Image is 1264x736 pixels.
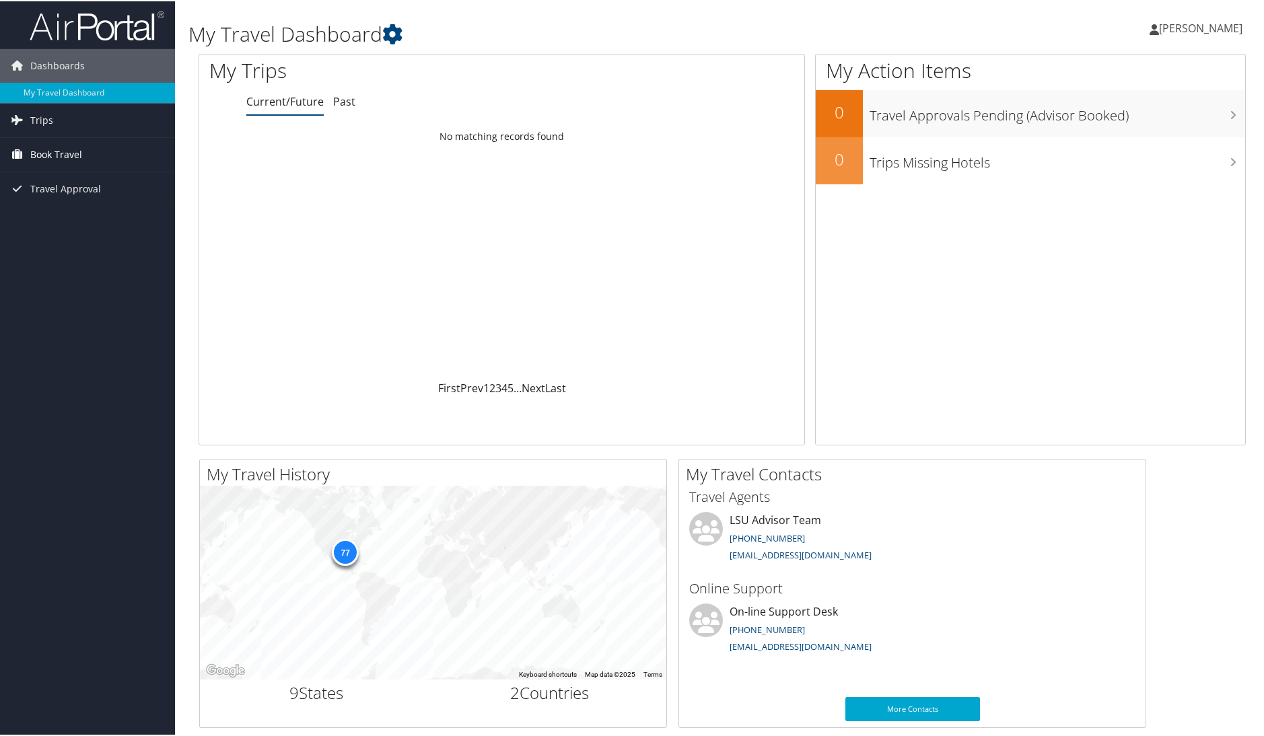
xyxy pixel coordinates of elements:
[210,680,423,703] h2: States
[689,486,1135,505] h3: Travel Agents
[188,19,900,47] h1: My Travel Dashboard
[483,379,489,394] a: 1
[816,55,1245,83] h1: My Action Items
[444,680,657,703] h2: Countries
[689,578,1135,597] h3: Online Support
[207,462,666,484] h2: My Travel History
[730,639,872,651] a: [EMAIL_ADDRESS][DOMAIN_NAME]
[1150,7,1256,47] a: [PERSON_NAME]
[495,379,501,394] a: 3
[510,680,520,702] span: 2
[1159,20,1242,34] span: [PERSON_NAME]
[489,379,495,394] a: 2
[460,379,483,394] a: Prev
[686,462,1146,484] h2: My Travel Contacts
[30,9,164,40] img: airportal-logo.png
[203,661,248,678] a: Open this area in Google Maps (opens a new window)
[514,379,522,394] span: …
[870,145,1245,171] h3: Trips Missing Hotels
[816,89,1245,136] a: 0Travel Approvals Pending (Advisor Booked)
[501,379,507,394] a: 4
[682,602,913,667] li: On-line Support Desk
[289,680,299,702] span: 9
[545,379,566,394] a: Last
[730,548,872,560] a: [EMAIL_ADDRESS][DOMAIN_NAME]
[816,136,1245,183] a: 0Trips Missing Hotels
[30,171,101,205] span: Travel Approval
[30,137,82,170] span: Book Travel
[870,98,1245,124] h3: Travel Approvals Pending (Advisor Booked)
[522,379,545,394] a: Next
[209,55,542,83] h1: My Trips
[585,669,635,677] span: Map data ©2025
[730,531,805,543] a: [PHONE_NUMBER]
[203,661,248,678] img: Google
[199,123,804,147] td: No matching records found
[845,696,980,720] a: More Contacts
[507,379,514,394] a: 5
[246,93,324,108] a: Current/Future
[816,147,863,170] h2: 0
[30,48,85,81] span: Dashboards
[438,379,460,394] a: First
[643,669,662,677] a: Terms (opens in new tab)
[30,102,53,136] span: Trips
[332,538,359,564] div: 77
[730,622,805,634] a: [PHONE_NUMBER]
[519,669,577,678] button: Keyboard shortcuts
[682,511,913,576] li: LSU Advisor Team
[333,93,355,108] a: Past
[816,100,863,122] h2: 0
